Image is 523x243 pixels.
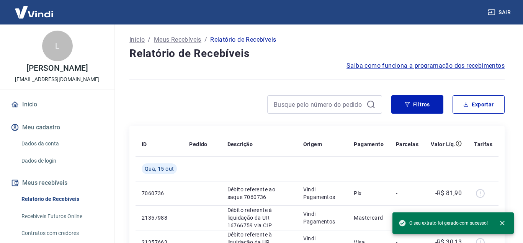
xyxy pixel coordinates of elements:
a: Meus Recebíveis [154,35,201,44]
p: / [148,35,150,44]
p: -R$ 81,90 [435,189,462,198]
p: Relatório de Recebíveis [210,35,276,44]
button: Filtros [391,95,443,114]
p: Débito referente ao saque 7060736 [227,186,291,201]
a: Início [9,96,105,113]
button: Exportar [453,95,505,114]
a: Contratos com credores [18,225,105,241]
p: Vindi Pagamentos [303,186,342,201]
button: Meus recebíveis [9,175,105,191]
p: - [396,189,418,197]
a: Recebíveis Futuros Online [18,209,105,224]
button: Meu cadastro [9,119,105,136]
p: Mastercard [354,214,384,222]
button: Sair [486,5,514,20]
p: Origem [303,140,322,148]
p: 7060736 [142,189,177,197]
input: Busque pelo número do pedido [274,99,363,110]
h4: Relatório de Recebíveis [129,46,505,61]
p: Vindi Pagamentos [303,210,342,225]
p: Pagamento [354,140,384,148]
a: Saiba como funciona a programação dos recebimentos [346,61,505,70]
p: [EMAIL_ADDRESS][DOMAIN_NAME] [15,75,100,83]
p: 21357988 [142,214,177,222]
p: Valor Líq. [431,140,456,148]
div: L [42,31,73,61]
span: Qua, 15 out [145,165,174,173]
a: Início [129,35,145,44]
img: Vindi [9,0,59,24]
p: Pix [354,189,384,197]
p: Tarifas [474,140,492,148]
span: O seu extrato foi gerado com sucesso! [399,219,488,227]
p: Débito referente à liquidação da UR 16766759 via CIP [227,206,291,229]
a: Dados de login [18,153,105,169]
p: / [204,35,207,44]
p: Descrição [227,140,253,148]
p: Pedido [189,140,207,148]
a: Relatório de Recebíveis [18,191,105,207]
p: [PERSON_NAME] [26,64,88,72]
a: Dados da conta [18,136,105,152]
p: ID [142,140,147,148]
p: Parcelas [396,140,418,148]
